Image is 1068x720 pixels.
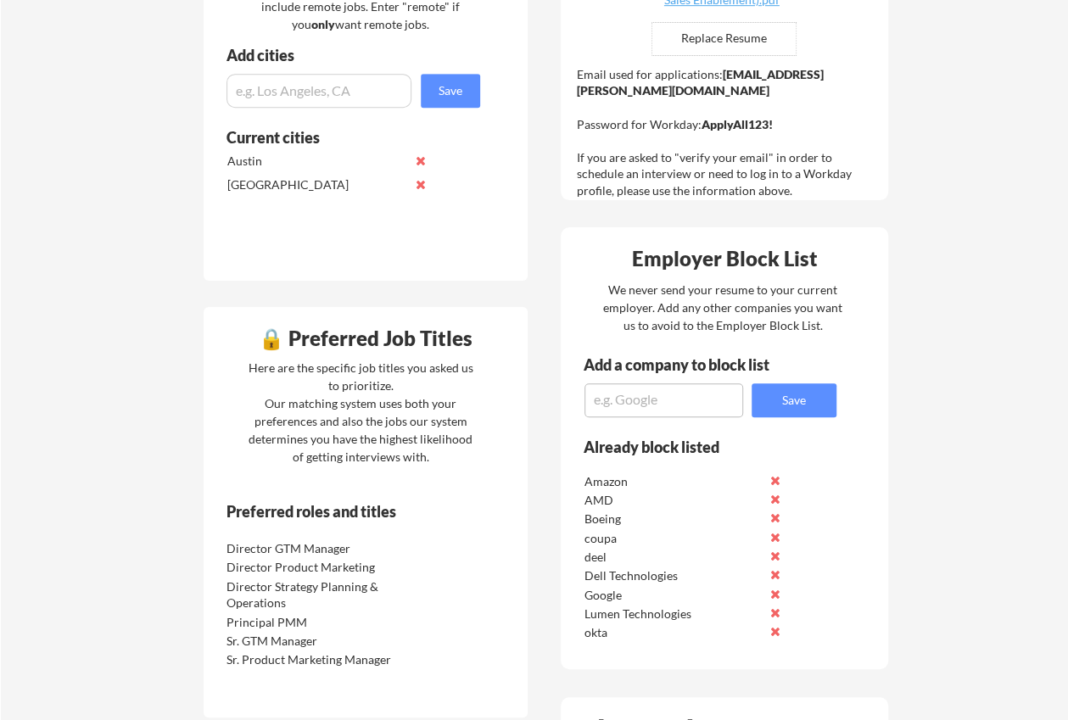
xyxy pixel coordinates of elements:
div: Director Strategy Planning & Operations [226,578,405,611]
strong: only [311,17,335,31]
div: Dell Technologies [584,567,763,584]
div: Director GTM Manager [226,540,405,557]
strong: ApplyAll123! [702,117,773,131]
div: Principal PMM [226,614,405,631]
div: Email used for applications: Password for Workday: If you are asked to "verify your email" in ord... [577,66,876,199]
div: [GEOGRAPHIC_DATA] [227,176,406,193]
strong: [EMAIL_ADDRESS][PERSON_NAME][DOMAIN_NAME] [577,67,824,98]
div: Austin [227,153,406,170]
div: Already block listed [584,439,814,455]
div: Sr. Product Marketing Manager [226,651,405,668]
div: deel [584,549,763,566]
div: Current cities [226,130,461,145]
div: Add cities [226,47,484,63]
div: Employer Block List [568,248,883,269]
div: Lumen Technologies [584,606,763,622]
div: Google [584,587,763,604]
div: We never send your resume to your current employer. Add any other companies you want us to avoid ... [602,281,844,334]
input: e.g. Los Angeles, CA [226,74,411,108]
div: Boeing [584,511,763,527]
div: coupa [584,530,763,547]
div: Here are the specific job titles you asked us to prioritize. Our matching system uses both your p... [244,359,478,466]
div: AMD [584,492,763,509]
div: okta [584,624,763,641]
div: Sr. GTM Manager [226,633,405,650]
div: Director Product Marketing [226,559,405,576]
div: 🔒 Preferred Job Titles [208,328,523,349]
button: Save [421,74,480,108]
button: Save [752,383,836,417]
div: Amazon [584,473,763,490]
div: Preferred roles and titles [226,504,457,519]
div: Add a company to block list [584,357,796,372]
